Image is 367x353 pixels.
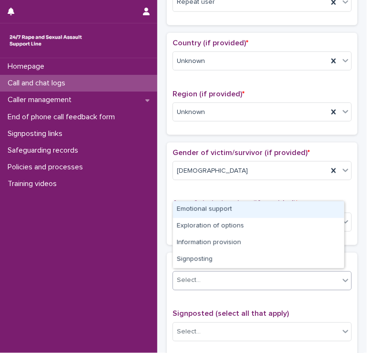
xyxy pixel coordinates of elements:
[8,31,84,50] img: rhQMoQhaT3yELyF149Cw
[4,163,91,172] p: Policies and processes
[177,107,205,117] span: Unknown
[4,62,52,71] p: Homepage
[173,235,344,251] div: Information provision
[173,251,344,268] div: Signposting
[4,79,73,88] p: Call and chat logs
[177,56,205,66] span: Unknown
[173,90,245,98] span: Region (if provided)
[173,149,310,156] span: Gender of victim/survivor (if provided)
[177,166,248,176] span: [DEMOGRAPHIC_DATA]
[4,179,64,188] p: Training videos
[177,276,201,286] div: Select...
[173,310,289,318] span: Signposted (select all that apply)
[4,146,86,155] p: Safeguarding records
[4,95,79,104] p: Caller management
[177,327,201,337] div: Select...
[173,39,248,47] span: Country (if provided)
[173,200,298,208] span: Age of victim/survivor (if provided)
[4,129,70,138] p: Signposting links
[173,218,344,235] div: Exploration of options
[4,113,122,122] p: End of phone call feedback form
[173,201,344,218] div: Emotional support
